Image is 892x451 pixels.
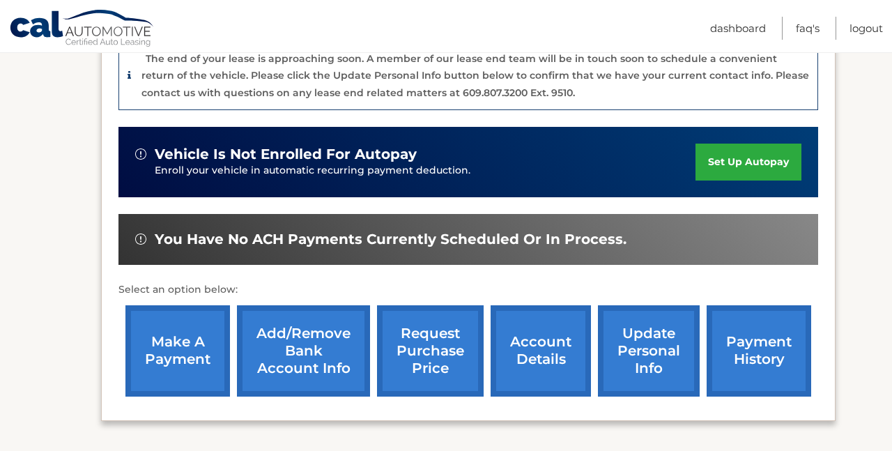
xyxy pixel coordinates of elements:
a: update personal info [598,305,700,397]
a: FAQ's [796,17,820,40]
a: Logout [849,17,883,40]
a: Dashboard [710,17,766,40]
a: Add/Remove bank account info [237,305,370,397]
a: make a payment [125,305,230,397]
img: alert-white.svg [135,148,146,160]
p: Enroll your vehicle in automatic recurring payment deduction. [155,163,695,178]
a: Cal Automotive [9,9,155,49]
a: set up autopay [695,144,801,181]
a: payment history [707,305,811,397]
span: vehicle is not enrolled for autopay [155,146,417,163]
a: account details [491,305,591,397]
p: Select an option below: [118,282,818,298]
p: The end of your lease is approaching soon. A member of our lease end team will be in touch soon t... [141,52,809,99]
a: request purchase price [377,305,484,397]
span: You have no ACH payments currently scheduled or in process. [155,231,626,248]
img: alert-white.svg [135,234,146,245]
